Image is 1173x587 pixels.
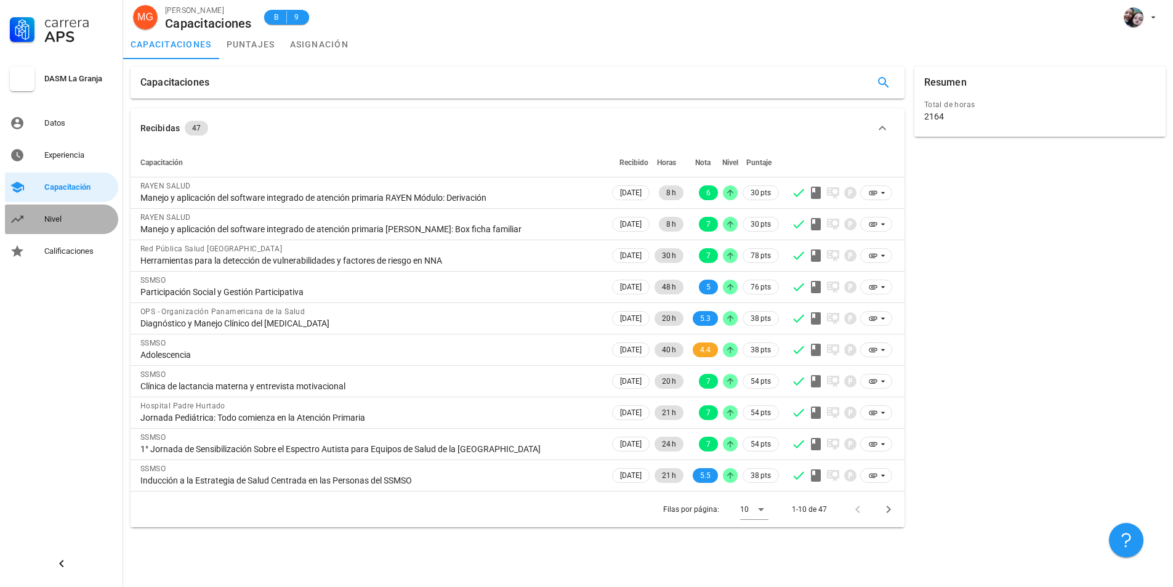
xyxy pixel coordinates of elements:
div: avatar [133,5,158,30]
span: [DATE] [620,469,642,482]
span: 24 h [662,437,676,451]
div: Participación Social y Gestión Participativa [140,286,600,298]
div: 10Filas por página: [740,500,768,519]
th: Nota [686,148,720,177]
span: 76 pts [751,281,771,293]
span: 54 pts [751,407,771,419]
span: Capacitación [140,158,183,167]
div: Capacitaciones [165,17,252,30]
span: 21 h [662,405,676,420]
span: 8 h [666,185,676,200]
button: Página siguiente [877,498,900,520]
span: [DATE] [620,374,642,388]
span: 7 [706,437,711,451]
div: Inducción a la Estrategia de Salud Centrada en las Personas del SSMSO [140,475,600,486]
div: 10 [740,504,749,515]
div: Total de horas [924,99,1156,111]
span: Horas [657,158,676,167]
div: Datos [44,118,113,128]
span: 4.4 [700,342,711,357]
span: 38 pts [751,469,771,482]
th: Capacitación [131,148,610,177]
div: Herramientas para la detección de vulnerabilidades y factores de riesgo en NNA [140,255,600,266]
span: 47 [192,121,201,136]
span: [DATE] [620,217,642,231]
div: Manejo y aplicación del software integrado de atención primaria RAYEN Módulo: Derivación [140,192,600,203]
span: MG [137,5,153,30]
span: SSMSO [140,464,166,473]
span: 78 pts [751,249,771,262]
div: Nivel [44,214,113,224]
div: Filas por página: [663,492,768,527]
a: asignación [283,30,357,59]
span: 30 pts [751,218,771,230]
div: [PERSON_NAME] [165,4,252,17]
span: [DATE] [620,249,642,262]
span: Nivel [722,158,738,167]
div: Capacitación [44,182,113,192]
span: SSMSO [140,339,166,347]
th: Nivel [720,148,740,177]
div: APS [44,30,113,44]
th: Recibido [610,148,652,177]
span: 20 h [662,374,676,389]
span: OPS - Organización Panamericana de la Salud [140,307,305,316]
span: RAYEN SALUD [140,213,190,222]
span: 38 pts [751,344,771,356]
div: 1-10 de 47 [792,504,827,515]
span: [DATE] [620,312,642,325]
th: Horas [652,148,686,177]
th: Puntaje [740,148,781,177]
span: 48 h [662,280,676,294]
span: [DATE] [620,343,642,357]
div: 1° Jornada de Sensibilización Sobre el Espectro Autista para Equipos de Salud de la [GEOGRAPHIC_D... [140,443,600,455]
button: Recibidas 47 [131,108,905,148]
span: 8 h [666,217,676,232]
span: 5.3 [700,311,711,326]
span: 9 [292,11,302,23]
span: SSMSO [140,370,166,379]
a: Nivel [5,204,118,234]
span: 30 pts [751,187,771,199]
span: 5.5 [700,468,711,483]
span: 7 [706,217,711,232]
div: Carrera [44,15,113,30]
span: 6 [706,185,711,200]
div: Calificaciones [44,246,113,256]
span: [DATE] [620,406,642,419]
div: Clínica de lactancia materna y entrevista motivacional [140,381,600,392]
span: B [272,11,281,23]
div: Jornada Pediátrica: Todo comienza en la Atención Primaria [140,412,600,423]
span: 54 pts [751,438,771,450]
div: Manejo y aplicación del software integrado de atención primaria [PERSON_NAME]: Box ficha familiar [140,224,600,235]
a: Calificaciones [5,237,118,266]
div: Adolescencia [140,349,600,360]
a: capacitaciones [123,30,219,59]
a: puntajes [219,30,283,59]
div: Resumen [924,67,967,99]
a: Datos [5,108,118,138]
span: [DATE] [620,186,642,200]
span: SSMSO [140,276,166,285]
div: DASM La Granja [44,74,113,84]
span: Nota [695,158,711,167]
div: Recibidas [140,121,180,135]
span: 40 h [662,342,676,357]
a: Capacitación [5,172,118,202]
span: 5 [706,280,711,294]
span: Puntaje [746,158,772,167]
span: 21 h [662,468,676,483]
span: 30 h [662,248,676,263]
div: Capacitaciones [140,67,209,99]
div: avatar [1124,7,1143,27]
span: RAYEN SALUD [140,182,190,190]
div: 2164 [924,111,944,122]
span: 7 [706,248,711,263]
span: 54 pts [751,375,771,387]
span: [DATE] [620,280,642,294]
span: SSMSO [140,433,166,442]
span: Recibido [619,158,648,167]
span: 7 [706,374,711,389]
div: Experiencia [44,150,113,160]
span: 20 h [662,311,676,326]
